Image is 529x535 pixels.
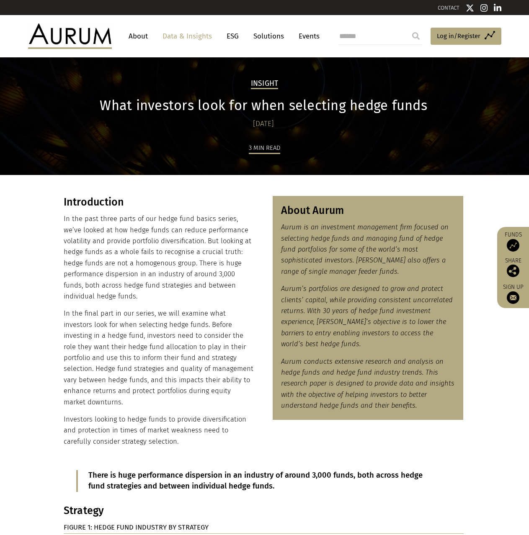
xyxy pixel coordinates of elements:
strong: FIGURE 1: HEDGE FUND INDUSTRY BY STRATEGY [64,523,209,531]
a: Data & Insights [158,28,216,44]
a: ESG [222,28,243,44]
span: Log in/Register [437,31,480,41]
em: Aurum conducts extensive research and analysis on hedge funds and hedge fund industry trends. Thi... [281,358,454,410]
div: [DATE] [64,118,464,130]
p: In the past three parts of our hedge fund basics series, we’ve looked at how hedge funds can redu... [64,213,255,302]
p: Investors looking to hedge funds to provide diversification and protection in times of market wea... [64,414,255,447]
a: Solutions [249,28,288,44]
h3: Introduction [64,196,255,208]
input: Submit [408,28,424,44]
h1: What investors look for when selecting hedge funds [64,98,464,114]
div: 3 min read [249,143,280,154]
h3: Strategy [64,504,464,517]
img: Share this post [507,265,519,277]
a: Log in/Register [431,28,501,45]
p: In the final part in our series, we will examine what investors look for when selecting hedge fun... [64,308,255,408]
img: Linkedin icon [494,4,501,12]
img: Instagram icon [480,4,488,12]
a: CONTACT [438,5,459,11]
a: Sign up [501,283,525,304]
img: Access Funds [507,239,519,252]
p: There is huge performance dispersion in an industry of around 3,000 funds, both across hedge fund... [88,470,441,492]
img: Sign up to our newsletter [507,291,519,304]
a: About [124,28,152,44]
img: Aurum [28,23,112,49]
img: Twitter icon [466,4,474,12]
em: Aurum’s portfolios are designed to grow and protect clients’ capital, while providing consistent ... [281,285,453,348]
em: Aurum is an investment management firm focused on selecting hedge funds and managing fund of hedg... [281,223,449,275]
div: Share [501,258,525,277]
h3: About Aurum [281,204,455,217]
h2: Insight [251,79,279,89]
a: Funds [501,231,525,252]
a: Events [294,28,320,44]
